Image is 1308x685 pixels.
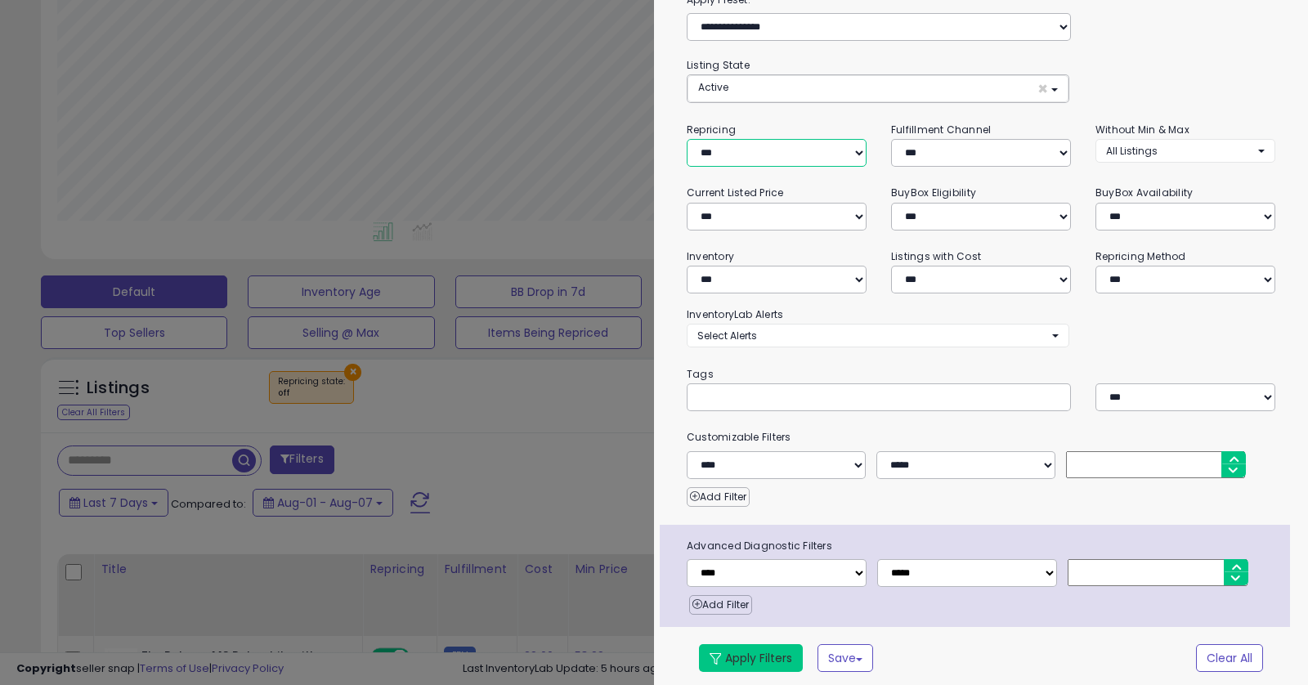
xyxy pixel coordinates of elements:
[1095,123,1189,137] small: Without Min & Max
[687,58,750,72] small: Listing State
[698,80,728,94] span: Active
[1095,139,1275,163] button: All Listings
[689,595,752,615] button: Add Filter
[688,75,1068,102] button: Active ×
[1106,144,1158,158] span: All Listings
[687,249,734,263] small: Inventory
[687,123,736,137] small: Repricing
[697,329,757,342] span: Select Alerts
[674,365,1288,383] small: Tags
[687,307,783,321] small: InventoryLab Alerts
[674,537,1290,555] span: Advanced Diagnostic Filters
[1095,186,1193,199] small: BuyBox Availability
[891,123,991,137] small: Fulfillment Channel
[891,249,981,263] small: Listings with Cost
[1095,249,1186,263] small: Repricing Method
[687,324,1069,347] button: Select Alerts
[891,186,976,199] small: BuyBox Eligibility
[687,186,783,199] small: Current Listed Price
[1037,80,1048,97] span: ×
[674,428,1288,446] small: Customizable Filters
[687,487,750,507] button: Add Filter
[1196,644,1263,672] button: Clear All
[699,644,803,672] button: Apply Filters
[817,644,873,672] button: Save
